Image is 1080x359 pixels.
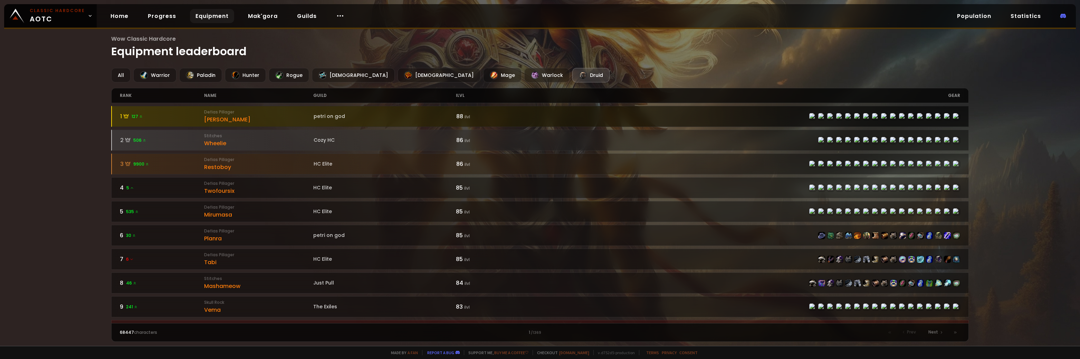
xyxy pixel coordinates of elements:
[465,114,470,120] small: ilvl
[533,350,589,355] span: Checkout
[836,280,843,287] img: item-22488
[4,4,97,28] a: Classic HardcoreAOTC
[204,187,313,195] div: Twofoursix
[935,256,942,263] img: item-21583
[572,68,610,82] div: Druid
[204,282,313,290] div: Mashameow
[464,233,470,239] small: ilvl
[120,302,204,311] div: 9
[917,256,924,263] img: item-19288
[126,209,139,215] span: 535
[881,232,888,239] img: item-16904
[809,280,816,287] img: item-22490
[132,113,143,120] span: 127
[863,232,870,239] img: item-19385
[827,256,834,263] img: item-21712
[524,68,570,82] div: Warlock
[120,255,204,263] div: 7
[953,280,960,287] img: item-22399
[120,207,204,216] div: 5
[111,272,968,293] a: 846 StitchesMashameowJust Pull84 ilvlitem-22490item-23036item-22491item-22488item-22494item-22489...
[314,160,456,168] div: HC Elite
[465,161,470,167] small: ilvl
[944,280,951,287] img: item-23048
[242,9,283,23] a: Mak'gora
[126,304,138,310] span: 241
[120,136,204,144] div: 2
[111,34,968,60] h1: Equipment leaderboard
[204,234,313,243] div: Planra
[111,130,968,151] a: 2506 StitchesWheelieCozy HC86 ilvlitem-22490item-21712item-22491item-22488item-22494item-22489ite...
[111,296,968,317] a: 9241 Skull RockVemaThe Exiles83 ilvlitem-22490item-21712item-22491item-16897item-22494item-22489i...
[464,350,528,355] span: Support me,
[126,185,134,191] span: 5
[313,279,456,287] div: Just Pull
[917,280,924,287] img: item-18470
[456,255,540,263] div: 85
[133,68,176,82] div: Warrior
[907,329,916,335] span: Prev
[935,280,942,287] img: item-23056
[30,8,85,14] small: Classic Hardcore
[204,228,313,234] small: Defias Pillager
[179,68,222,82] div: Paladin
[662,350,677,355] a: Privacy
[926,280,933,287] img: item-22960
[483,68,522,82] div: Mage
[120,279,204,287] div: 8
[953,256,960,263] img: item-22398
[845,232,852,239] img: item-21663
[928,329,938,335] span: Next
[872,232,879,239] img: item-16898
[204,299,313,306] small: Skull Rock
[917,232,924,239] img: item-19950
[1005,9,1046,23] a: Statistics
[531,330,541,336] small: / 1369
[204,252,313,258] small: Defias Pillager
[204,204,313,210] small: Defias Pillager
[827,280,834,287] img: item-22491
[908,232,915,239] img: item-21620
[269,68,309,82] div: Rogue
[120,183,204,192] div: 4
[314,137,456,144] div: Cozy HC
[105,9,134,23] a: Home
[314,113,456,120] div: petri on god
[818,280,825,287] img: item-23036
[456,88,540,103] div: ilvl
[818,232,825,239] img: item-21615
[408,350,418,355] a: a fan
[142,9,182,23] a: Progress
[881,256,888,263] img: item-22495
[908,256,915,263] img: item-23064
[952,9,997,23] a: Population
[456,231,540,240] div: 85
[935,232,942,239] img: item-18510
[854,280,861,287] img: item-22489
[890,280,897,287] img: item-23064
[120,160,204,168] div: 3
[204,276,313,282] small: Stitches
[456,302,540,311] div: 83
[313,208,456,215] div: HC Elite
[111,153,968,174] a: 39900 Defias PillagerRestoboyHC Elite86 ilvlitem-22490item-23036item-22491item-22488item-22494ite...
[387,350,418,355] span: Made by
[836,256,843,263] img: item-22491
[464,257,470,262] small: ilvl
[456,160,540,168] div: 86
[881,280,888,287] img: item-22493
[908,280,915,287] img: item-19950
[456,183,540,192] div: 85
[111,34,968,43] span: Wow Classic Hardcore
[398,68,480,82] div: [DEMOGRAPHIC_DATA]
[204,306,313,314] div: Vema
[845,280,852,287] img: item-22494
[111,201,968,222] a: 5535 Defias PillagerMirumasaHC Elite85 ilvlitem-22490item-21712item-22491item-22488item-22494item...
[854,256,861,263] img: item-22494
[111,68,131,82] div: All
[204,258,313,267] div: Tabi
[204,163,313,171] div: Restoboy
[204,157,313,163] small: Defias Pillager
[111,177,968,198] a: 45Defias PillagerTwofoursixHC Elite85 ilvlitem-22490item-23036item-22491item-22488item-22494item-...
[872,280,879,287] img: item-22495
